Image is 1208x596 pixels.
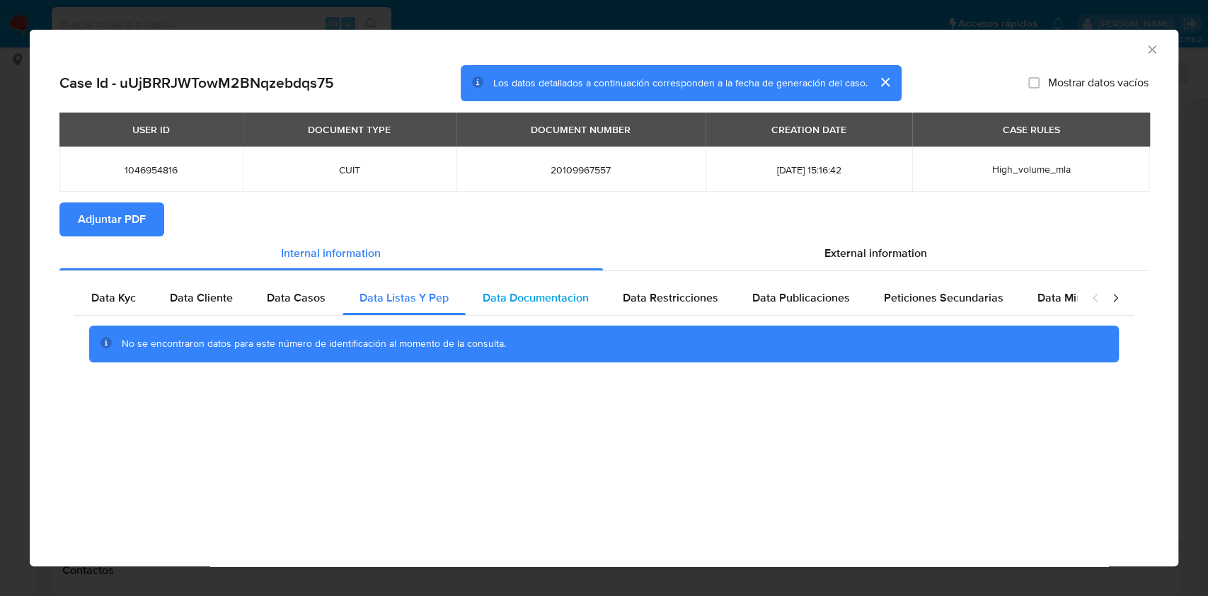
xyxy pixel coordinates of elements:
span: Data Publicaciones [752,290,850,306]
span: Data Minoridad [1037,290,1115,306]
span: Peticiones Secundarias [884,290,1003,306]
div: DOCUMENT TYPE [299,118,399,142]
span: Data Cliente [170,290,233,306]
span: No se encontraron datos para este número de identificación al momento de la consulta. [122,336,506,350]
div: DOCUMENT NUMBER [522,118,639,142]
span: Internal information [281,245,381,261]
button: Adjuntar PDF [59,202,164,236]
span: CUIT [260,164,439,176]
span: External information [824,245,927,261]
span: Los datos detallados a continuación corresponden a la fecha de generación del caso. [493,76,868,90]
div: CREATION DATE [763,118,855,142]
div: Detailed info [59,236,1149,270]
span: Data Kyc [91,290,136,306]
span: Data Casos [267,290,326,306]
div: CASE RULES [994,118,1068,142]
h2: Case Id - uUjBRRJWTowM2BNqzebdqs75 [59,74,334,92]
span: Data Restricciones [623,290,718,306]
span: 20109967557 [473,164,689,176]
span: [DATE] 15:16:42 [723,164,896,176]
span: Adjuntar PDF [78,204,146,235]
button: cerrar [868,65,902,99]
input: Mostrar datos vacíos [1028,77,1040,88]
span: High_volume_mla [991,162,1070,176]
button: Cerrar ventana [1145,42,1158,55]
span: Mostrar datos vacíos [1048,76,1149,90]
div: Detailed internal info [74,281,1077,315]
div: closure-recommendation-modal [30,30,1178,566]
span: Data Listas Y Pep [359,290,449,306]
span: Data Documentacion [483,290,589,306]
div: USER ID [124,118,178,142]
span: 1046954816 [76,164,226,176]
